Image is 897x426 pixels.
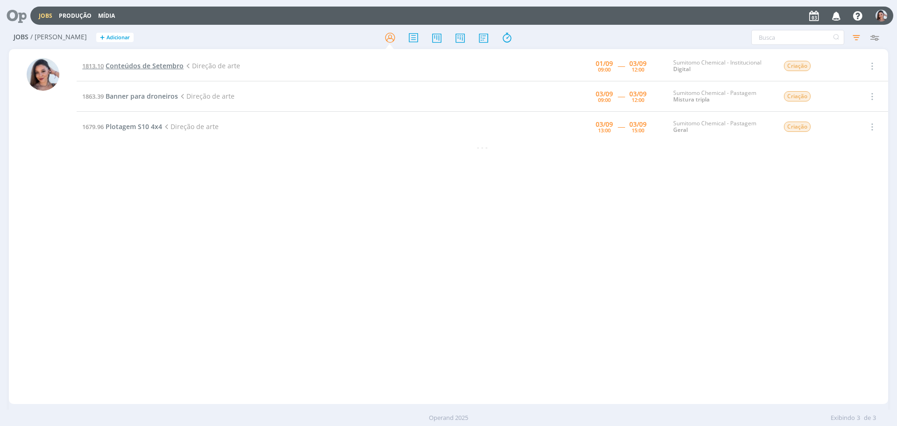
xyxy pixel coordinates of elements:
[82,123,104,131] span: 1679.96
[629,91,647,97] div: 03/09
[107,35,130,41] span: Adicionar
[873,413,876,423] span: 3
[673,120,769,134] div: Sumitomo Chemical - Pastagem
[864,413,871,423] span: de
[629,60,647,67] div: 03/09
[596,60,613,67] div: 01/09
[596,121,613,128] div: 03/09
[56,12,94,20] button: Produção
[673,59,769,73] div: Sumitomo Chemical - Institucional
[82,92,178,101] a: 1863.39Banner para droneiros
[36,12,55,20] button: Jobs
[598,67,611,72] div: 09:00
[875,7,888,24] button: N
[106,92,178,101] span: Banner para droneiros
[27,58,59,91] img: N
[162,122,219,131] span: Direção de arte
[14,33,28,41] span: Jobs
[618,92,625,101] span: -----
[673,65,691,73] a: Digital
[831,413,855,423] span: Exibindo
[77,142,888,152] div: - - -
[95,12,118,20] button: Mídia
[857,413,860,423] span: 3
[39,12,52,20] a: Jobs
[98,12,115,20] a: Mídia
[82,61,184,70] a: 1813.10Conteúdos de Setembro
[784,122,811,132] span: Criação
[59,12,92,20] a: Produção
[178,92,235,101] span: Direção de arte
[106,122,162,131] span: Plotagem S10 4x4
[751,30,844,45] input: Busca
[82,92,104,101] span: 1863.39
[100,33,105,43] span: +
[82,62,104,70] span: 1813.10
[632,67,644,72] div: 12:00
[673,126,688,134] a: Geral
[596,91,613,97] div: 03/09
[30,33,87,41] span: / [PERSON_NAME]
[82,122,162,131] a: 1679.96Plotagem S10 4x4
[184,61,240,70] span: Direção de arte
[632,128,644,133] div: 15:00
[618,61,625,70] span: -----
[784,61,811,71] span: Criação
[598,128,611,133] div: 13:00
[876,10,887,22] img: N
[673,95,710,103] a: Mistura tripla
[618,122,625,131] span: -----
[106,61,184,70] span: Conteúdos de Setembro
[96,33,134,43] button: +Adicionar
[629,121,647,128] div: 03/09
[632,97,644,102] div: 12:00
[673,90,769,103] div: Sumitomo Chemical - Pastagem
[784,91,811,101] span: Criação
[598,97,611,102] div: 09:00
